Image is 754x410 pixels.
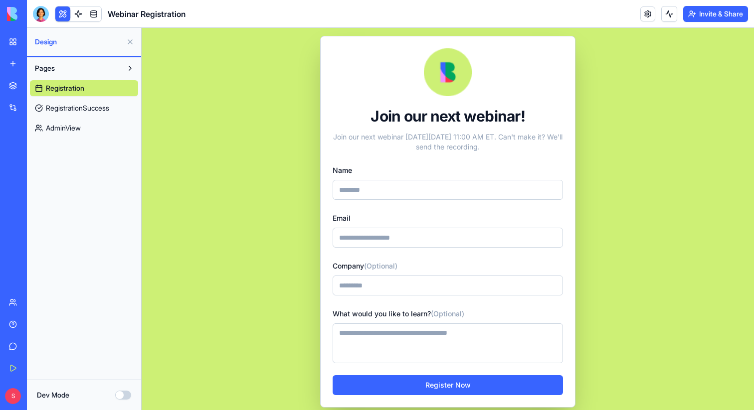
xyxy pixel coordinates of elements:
[30,120,138,136] a: AdminView
[222,234,256,242] span: (Optional)
[191,234,256,242] label: Company
[282,20,330,68] img: Webinar Logo
[30,100,138,116] a: RegistrationSuccess
[289,281,323,290] span: (Optional)
[191,186,209,194] label: Email
[191,347,421,367] button: Register Now
[5,388,21,404] span: S
[46,83,84,93] span: Registration
[30,80,138,96] a: Registration
[35,63,55,73] span: Pages
[191,100,421,124] div: Join our next webinar [DATE][DATE] 11:00 AM ET. Can't make it? We'll send the recording.
[35,37,122,47] span: Design
[46,123,81,133] span: AdminView
[30,60,122,76] button: Pages
[191,281,323,290] label: What would you like to learn?
[37,390,69,400] label: Dev Mode
[191,138,210,146] label: Name
[683,6,748,22] button: Invite & Share
[191,79,421,97] div: Join our next webinar!
[7,7,69,21] img: logo
[46,103,109,113] span: RegistrationSuccess
[108,8,186,20] span: Webinar Registration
